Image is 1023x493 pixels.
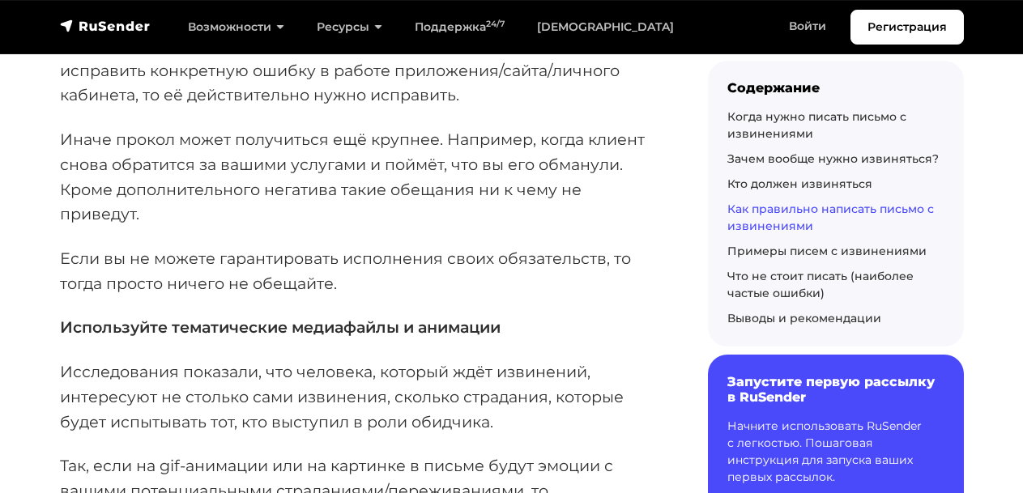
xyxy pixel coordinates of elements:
[727,419,944,487] p: Начните использовать RuSender с легкостью. Пошаговая инструкция для запуска ваших первых рассылок.
[60,317,501,337] strong: Используйте тематические медиафайлы и анимации
[172,11,301,44] a: Возможности
[60,127,656,227] p: Иначе прокол может получиться ещё крупнее. Например, когда клиент снова обратится за вашими услуг...
[60,18,151,34] img: RuSender
[727,311,881,325] a: Выводы и рекомендации
[727,151,939,166] a: Зачем вообще нужно извиняться?
[727,176,872,191] a: Кто должен извиняться
[60,8,656,108] p: Если вы обещаете скидки или бонусы для компенсации (заглаживания своей вины), то такие обещания н...
[727,109,906,141] a: Когда нужно писать письмо с извинениями
[850,10,964,45] a: Регистрация
[727,202,934,233] a: Как правильно написать письмо с извинениями
[60,359,656,434] p: Исследования показали, что человека, который ждёт извинений, интересуют не столько сами извинения...
[521,11,690,44] a: [DEMOGRAPHIC_DATA]
[773,10,842,43] a: Войти
[60,246,656,295] p: Если вы не можете гарантировать исполнения своих обязательств, то тогда просто ничего не обещайте.
[399,11,521,44] a: Поддержка24/7
[727,269,914,300] a: Что не стоит писать (наиболее частые ошибки)
[727,374,944,405] h6: Запустите первую рассылку в RuSender
[486,19,505,29] sup: 24/7
[727,244,927,258] a: Примеры писем с извинениями
[301,11,399,44] a: Ресурсы
[727,80,944,96] div: Содержание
